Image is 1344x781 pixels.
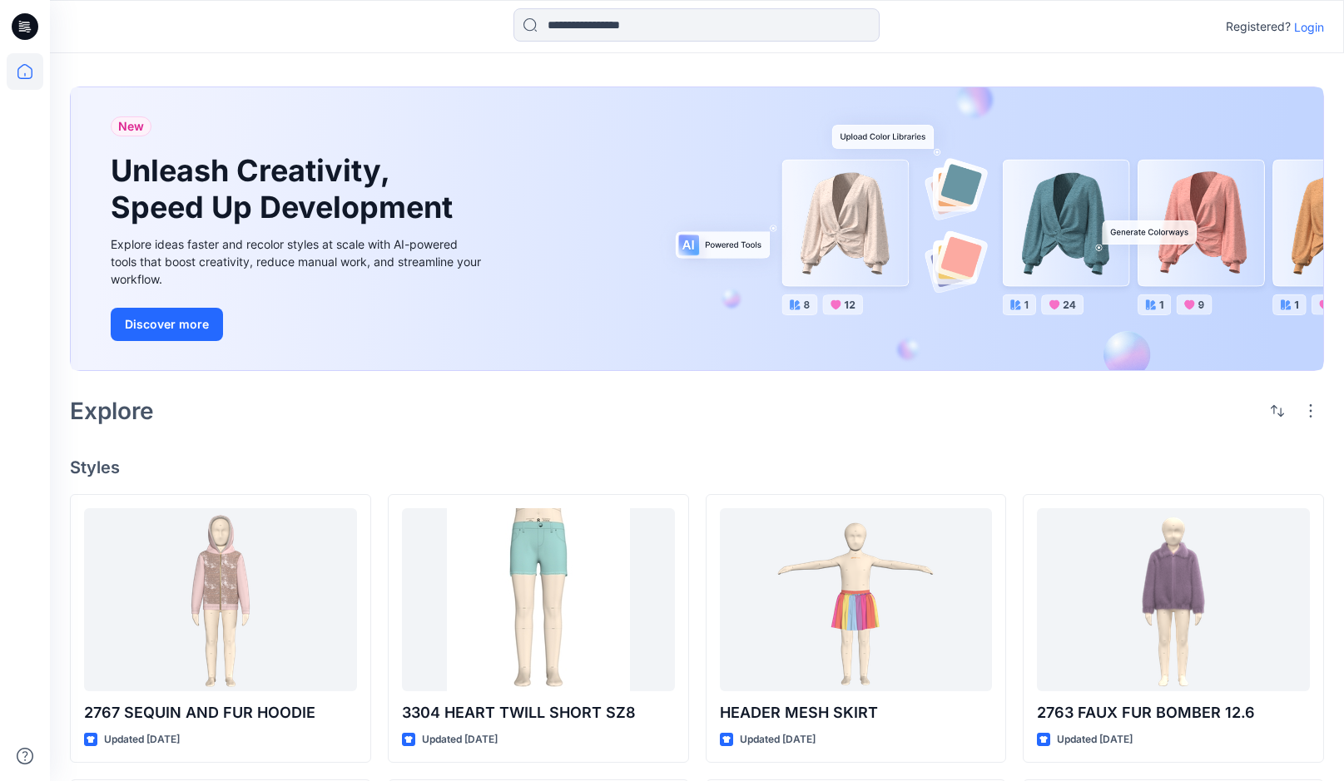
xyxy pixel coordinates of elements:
[111,308,485,341] a: Discover more
[84,508,357,691] a: 2767 SEQUIN AND FUR HOODIE
[1226,17,1291,37] p: Registered?
[70,457,1324,477] h4: Styles
[402,701,675,724] p: 3304 HEART TWILL SHORT SZ8
[118,116,144,136] span: New
[1037,701,1310,724] p: 2763 FAUX FUR BOMBER 12.6
[740,731,816,749] p: Updated [DATE]
[1037,508,1310,691] a: 2763 FAUX FUR BOMBER 12.6
[111,153,460,225] h1: Unleash Creativity, Speed Up Development
[70,398,154,424] h2: Explore
[104,731,180,749] p: Updated [DATE]
[720,508,993,691] a: HEADER MESH SKIRT
[1057,731,1133,749] p: Updated [DATE]
[422,731,498,749] p: Updated [DATE]
[402,508,675,691] a: 3304 HEART TWILL SHORT SZ8
[1294,18,1324,36] p: Login
[720,701,993,724] p: HEADER MESH SKIRT
[111,235,485,288] div: Explore ideas faster and recolor styles at scale with AI-powered tools that boost creativity, red...
[84,701,357,724] p: 2767 SEQUIN AND FUR HOODIE
[111,308,223,341] button: Discover more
